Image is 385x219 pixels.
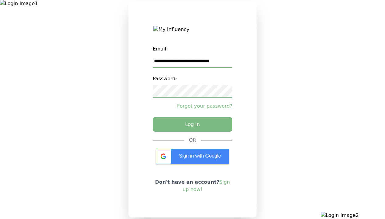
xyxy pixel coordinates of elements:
div: OR [189,137,196,144]
p: Don't have an account? [153,179,233,193]
a: Forgot your password? [153,103,233,110]
button: Log in [153,117,233,132]
span: Sign in with Google [179,153,221,158]
label: Password: [153,73,233,85]
img: My Influency [153,26,231,33]
label: Email: [153,43,233,55]
img: Login Image2 [321,212,385,219]
div: Sign in with Google [156,149,229,164]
